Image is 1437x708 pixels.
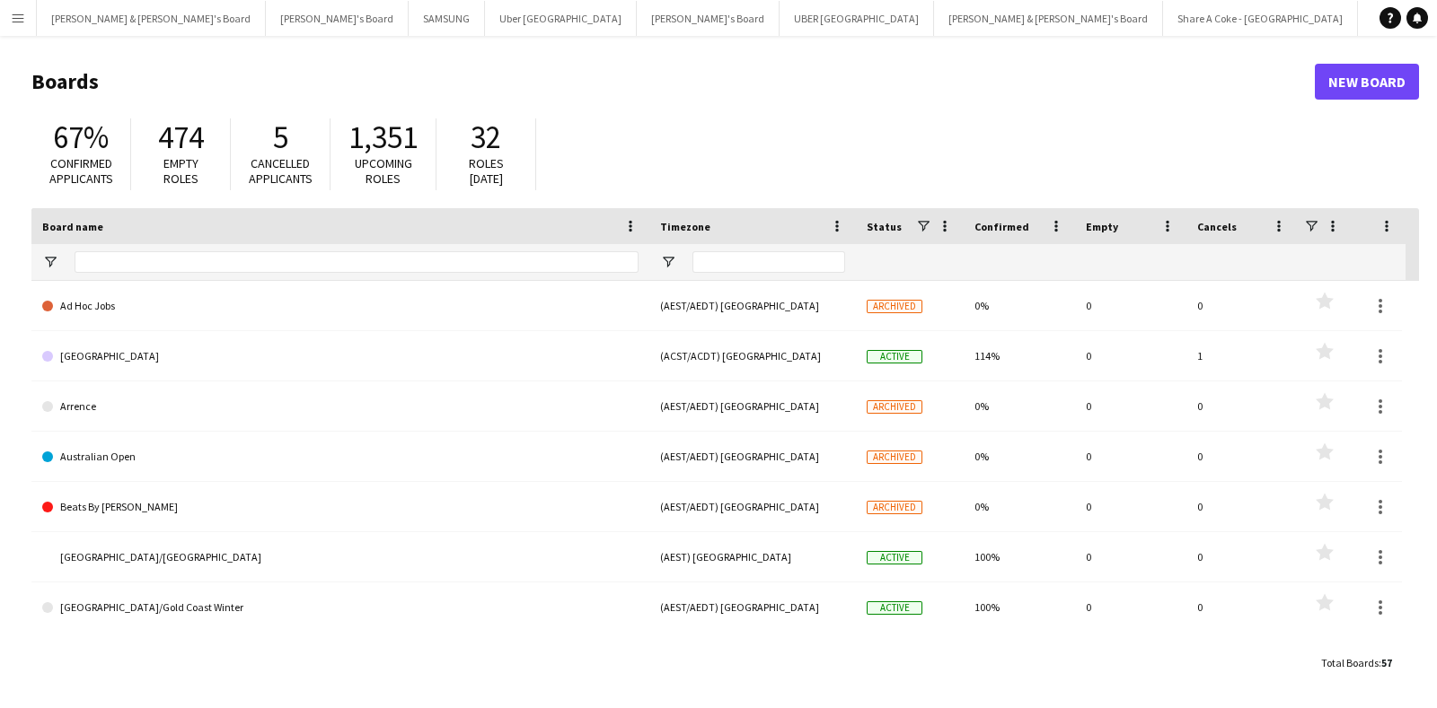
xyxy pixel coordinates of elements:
[469,155,504,187] span: Roles [DATE]
[42,220,103,233] span: Board name
[1381,656,1392,669] span: 57
[1186,582,1298,632] div: 0
[42,254,58,270] button: Open Filter Menu
[867,551,922,564] span: Active
[1075,432,1186,481] div: 0
[31,68,1315,95] h1: Boards
[974,220,1029,233] span: Confirmed
[867,601,922,615] span: Active
[53,118,109,157] span: 67%
[964,482,1075,531] div: 0%
[867,450,922,464] span: Archived
[867,400,922,414] span: Archived
[1197,220,1237,233] span: Cancels
[49,155,113,187] span: Confirmed applicants
[485,1,637,36] button: Uber [GEOGRAPHIC_DATA]
[42,381,639,432] a: Arrence
[42,432,639,482] a: Australian Open
[964,582,1075,632] div: 100%
[649,432,856,481] div: (AEST/AEDT) [GEOGRAPHIC_DATA]
[649,582,856,632] div: (AEST/AEDT) [GEOGRAPHIC_DATA]
[75,251,639,273] input: Board name Filter Input
[649,381,856,431] div: (AEST/AEDT) [GEOGRAPHIC_DATA]
[964,281,1075,330] div: 0%
[1321,645,1392,680] div: :
[649,331,856,380] div: (ACST/ACDT) [GEOGRAPHIC_DATA]
[266,1,409,36] button: [PERSON_NAME]'s Board
[471,118,501,157] span: 32
[42,582,639,633] a: [GEOGRAPHIC_DATA]/Gold Coast Winter
[867,350,922,363] span: Active
[37,1,266,36] button: [PERSON_NAME] & [PERSON_NAME]'s Board
[692,251,845,273] input: Timezone Filter Input
[1163,1,1358,36] button: Share A Coke - [GEOGRAPHIC_DATA]
[273,118,288,157] span: 5
[867,501,922,514] span: Archived
[158,118,204,157] span: 474
[867,220,902,233] span: Status
[1186,432,1298,481] div: 0
[1075,331,1186,380] div: 0
[660,254,676,270] button: Open Filter Menu
[409,1,485,36] button: SAMSUNG
[163,155,198,187] span: Empty roles
[348,118,418,157] span: 1,351
[649,482,856,531] div: (AEST/AEDT) [GEOGRAPHIC_DATA]
[1186,331,1298,380] div: 1
[355,155,412,187] span: Upcoming roles
[1186,381,1298,431] div: 0
[42,482,639,532] a: Beats By [PERSON_NAME]
[1075,582,1186,632] div: 0
[649,532,856,581] div: (AEST) [GEOGRAPHIC_DATA]
[964,432,1075,481] div: 0%
[1075,532,1186,581] div: 0
[249,155,313,187] span: Cancelled applicants
[780,1,934,36] button: UBER [GEOGRAPHIC_DATA]
[42,281,639,331] a: Ad Hoc Jobs
[1075,281,1186,330] div: 0
[637,1,780,36] button: [PERSON_NAME]'s Board
[649,281,856,330] div: (AEST/AEDT) [GEOGRAPHIC_DATA]
[1315,64,1419,100] a: New Board
[1075,381,1186,431] div: 0
[1186,482,1298,531] div: 0
[964,381,1075,431] div: 0%
[1186,281,1298,330] div: 0
[42,532,639,582] a: [GEOGRAPHIC_DATA]/[GEOGRAPHIC_DATA]
[934,1,1163,36] button: [PERSON_NAME] & [PERSON_NAME]'s Board
[42,331,639,381] a: [GEOGRAPHIC_DATA]
[1086,220,1118,233] span: Empty
[1075,482,1186,531] div: 0
[1186,532,1298,581] div: 0
[964,532,1075,581] div: 100%
[1321,656,1379,669] span: Total Boards
[964,331,1075,380] div: 114%
[867,300,922,313] span: Archived
[660,220,710,233] span: Timezone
